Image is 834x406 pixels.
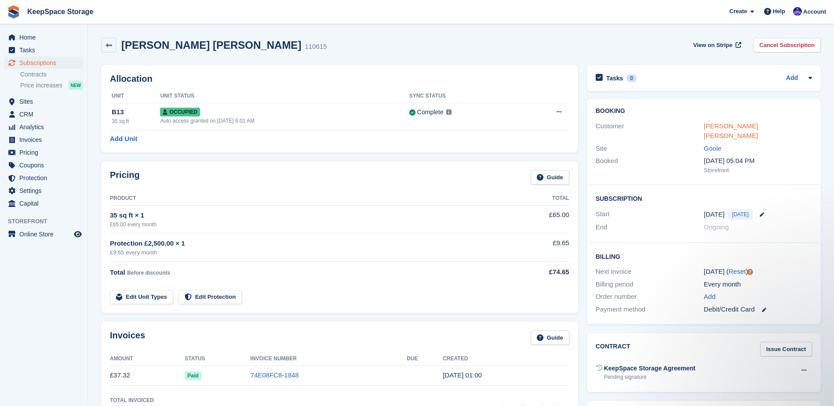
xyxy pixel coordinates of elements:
[604,364,696,373] div: KeepSpace Storage Agreement
[110,290,173,304] a: Edit Unit Types
[4,31,83,43] a: menu
[729,7,747,16] span: Create
[121,39,301,51] h2: [PERSON_NAME] [PERSON_NAME]
[4,95,83,108] a: menu
[19,121,72,133] span: Analytics
[596,304,704,315] div: Payment method
[110,248,508,257] div: £9.65 every month
[19,197,72,210] span: Capital
[110,396,154,404] div: Total Invoiced
[693,41,732,50] span: View on Stripe
[531,330,569,345] a: Guide
[160,117,409,125] div: Auto access granted on [DATE] 6:01 AM
[185,371,201,380] span: Paid
[4,44,83,56] a: menu
[446,109,452,115] img: icon-info-grey-7440780725fd019a000dd9b08b2336e03edf1995a4989e88bcd33f0948082b44.svg
[508,233,569,262] td: £9.65
[160,89,409,103] th: Unit Status
[110,221,508,228] div: £65.00 every month
[753,38,821,52] a: Cancel Subscription
[110,74,569,84] h2: Allocation
[417,108,444,117] div: Complete
[19,108,72,120] span: CRM
[110,89,160,103] th: Unit
[596,144,704,154] div: Site
[24,4,97,19] a: KeepSpace Storage
[409,89,521,103] th: Sync Status
[8,217,87,226] span: Storefront
[19,44,72,56] span: Tasks
[596,194,812,203] h2: Subscription
[4,228,83,240] a: menu
[626,74,637,82] div: 0
[508,205,569,233] td: £65.00
[185,352,250,366] th: Status
[596,279,704,290] div: Billing period
[704,145,721,152] a: Goole
[596,222,704,232] div: End
[110,268,125,276] span: Total
[4,134,83,146] a: menu
[73,229,83,239] a: Preview store
[112,117,160,125] div: 35 sq ft
[704,267,812,277] div: [DATE] ( )
[160,108,200,116] span: Occupied
[704,210,725,220] time: 2025-09-29 00:00:00 UTC
[19,146,72,159] span: Pricing
[793,7,802,16] img: Chloe Clark
[20,81,62,90] span: Price increases
[127,270,170,276] span: Before discounts
[704,223,729,231] span: Ongoing
[112,107,160,117] div: B13
[4,57,83,69] a: menu
[508,192,569,206] th: Total
[604,373,696,381] div: Pending signature
[704,122,758,140] a: [PERSON_NAME] [PERSON_NAME]
[110,352,185,366] th: Amount
[704,279,812,290] div: Every month
[110,330,145,345] h2: Invoices
[596,342,630,356] h2: Contract
[110,366,185,385] td: £37.32
[704,304,812,315] div: Debit/Credit Card
[19,185,72,197] span: Settings
[178,290,242,304] a: Edit Protection
[4,172,83,184] a: menu
[704,156,812,166] div: [DATE] 05:04 PM
[407,352,443,366] th: Due
[728,268,746,275] a: Reset
[728,209,753,220] span: [DATE]
[690,38,743,52] a: View on Stripe
[531,170,569,185] a: Guide
[704,166,812,175] div: Storefront
[110,170,140,185] h2: Pricing
[19,134,72,146] span: Invoices
[110,210,508,221] div: 35 sq ft × 1
[704,292,716,302] a: Add
[19,172,72,184] span: Protection
[110,134,137,144] a: Add Unit
[4,121,83,133] a: menu
[803,7,826,16] span: Account
[606,74,623,82] h2: Tasks
[508,267,569,277] div: £74.65
[4,197,83,210] a: menu
[746,268,754,276] div: Tooltip anchor
[443,371,482,379] time: 2025-09-29 00:00:49 UTC
[110,192,508,206] th: Product
[19,159,72,171] span: Coupons
[596,252,812,261] h2: Billing
[7,5,20,18] img: stora-icon-8386f47178a22dfd0bd8f6a31ec36ba5ce8667c1dd55bd0f319d3a0aa187defe.svg
[596,108,812,115] h2: Booking
[4,185,83,197] a: menu
[596,121,704,141] div: Customer
[760,342,812,356] a: Issue Contract
[19,228,72,240] span: Online Store
[4,108,83,120] a: menu
[596,209,704,220] div: Start
[596,267,704,277] div: Next invoice
[19,95,72,108] span: Sites
[4,146,83,159] a: menu
[251,371,299,379] a: 74E08FC8-1848
[20,80,83,90] a: Price increases NEW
